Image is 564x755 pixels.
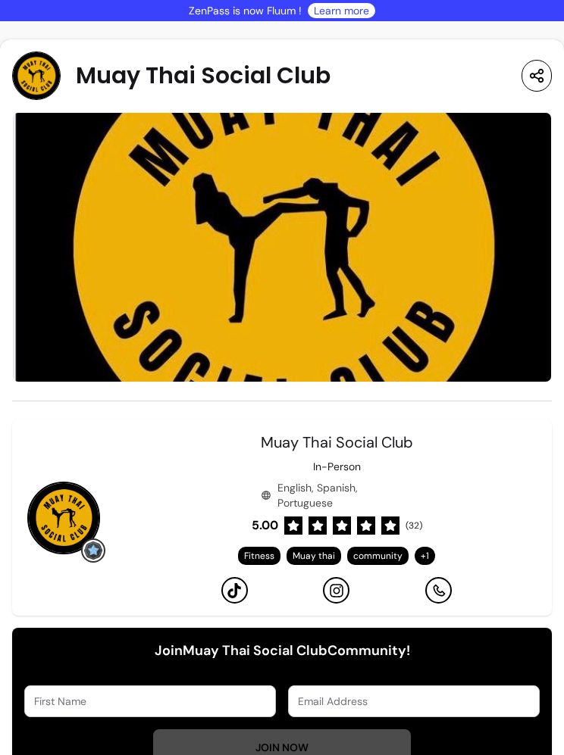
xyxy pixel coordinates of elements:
[293,550,335,562] span: Muay thai
[27,482,100,554] img: Provider image
[418,550,432,562] span: + 1
[261,432,413,452] span: Muay Thai Social Club
[313,459,361,474] p: In-Person
[189,3,302,18] p: ZenPass is now Fluum !
[353,550,403,562] span: community
[261,480,412,510] div: English, Spanish, Portuguese
[244,550,274,562] span: Fitness
[252,516,278,535] span: 5.00
[76,62,331,89] span: Muay Thai Social Club
[12,112,552,382] img: image-0
[298,694,530,709] input: Email Address
[84,541,102,560] img: Grow
[314,3,369,18] a: Learn more
[24,640,540,661] h6: Join Muay Thai Social Club Community!
[406,519,422,532] span: ( 32 )
[34,694,266,709] input: First Name
[12,51,61,100] img: Provider image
